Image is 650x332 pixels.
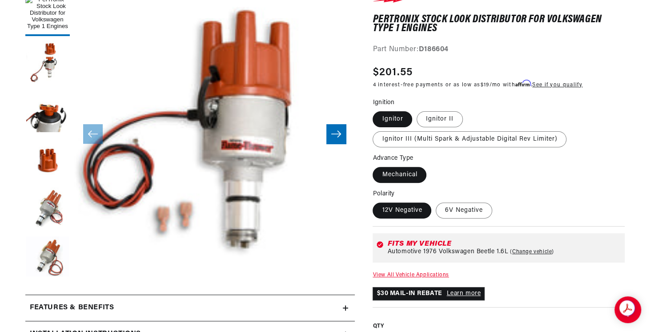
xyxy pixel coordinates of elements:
[419,46,449,53] strong: D186604
[373,167,426,183] label: Mechanical
[373,131,566,147] label: Ignitor III (Multi Spark & Adjustable Digital Rev Limiter)
[25,138,70,183] button: Load image 4 in gallery view
[532,82,582,88] a: See if you qualify - Learn more about Affirm Financing (opens in modal)
[25,295,355,321] summary: Features & Benefits
[83,124,103,144] button: Slide left
[515,80,531,87] span: Affirm
[510,248,554,255] a: Change vehicle
[436,202,492,219] label: 6V Negative
[373,81,582,89] p: 4 interest-free payments or as low as /mo with .
[387,240,621,247] div: Fits my vehicle
[25,89,70,134] button: Load image 3 in gallery view
[373,323,625,330] label: QTY
[373,111,412,127] label: Ignitor
[373,189,395,198] legend: Polarity
[25,40,70,85] button: Load image 2 in gallery view
[326,124,346,144] button: Slide right
[373,154,414,163] legend: Advance Type
[30,302,114,314] h2: Features & Benefits
[387,248,508,255] span: Automotive 1976 Volkswagen Beetle 1.6L
[25,236,70,281] button: Load image 6 in gallery view
[373,15,625,33] h1: PerTronix Stock Look Distributor for Volkswagen Type 1 Engines
[373,287,485,300] p: $30 MAIL-IN REBATE
[373,98,395,107] legend: Ignition
[481,82,490,88] span: $19
[373,272,449,278] a: View All Vehicle Applications
[373,202,431,219] label: 12V Negative
[417,111,463,127] label: Ignitor II
[446,290,481,297] a: Learn more
[373,65,413,81] span: $201.55
[373,44,625,56] div: Part Number:
[25,187,70,232] button: Load image 5 in gallery view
